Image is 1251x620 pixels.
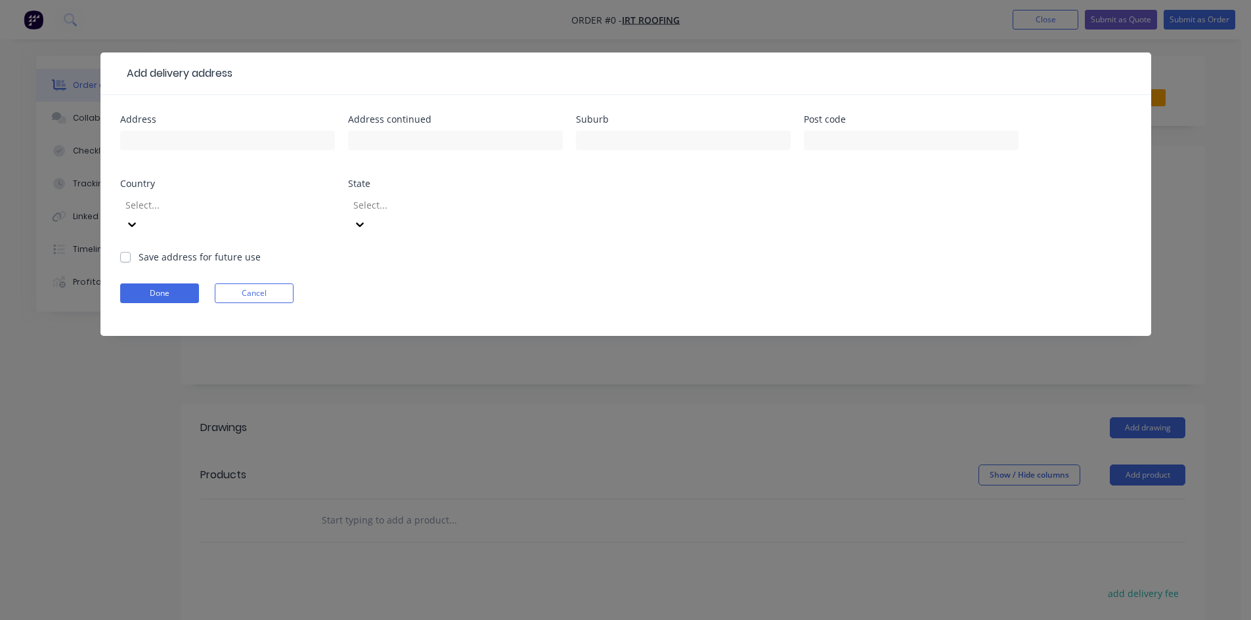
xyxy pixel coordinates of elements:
[348,179,563,188] div: State
[348,115,563,124] div: Address continued
[120,283,199,303] button: Done
[120,115,335,124] div: Address
[120,66,232,81] div: Add delivery address
[120,179,335,188] div: Country
[139,250,261,264] label: Save address for future use
[804,115,1019,124] div: Post code
[576,115,791,124] div: Suburb
[215,283,294,303] button: Cancel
